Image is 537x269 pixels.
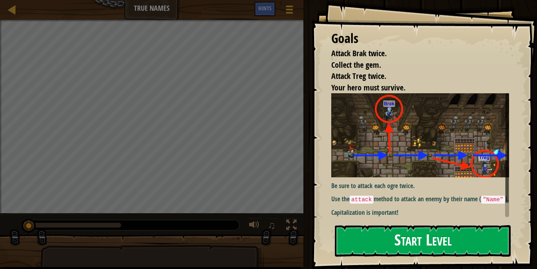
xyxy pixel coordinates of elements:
[350,196,374,204] code: attack
[321,82,507,94] li: Your hero must survive.
[331,82,405,93] span: Your hero must survive.
[335,225,511,257] button: Start Level
[258,4,271,12] span: Hints
[331,93,515,177] img: True names
[331,29,509,48] div: Goals
[331,48,387,59] span: Attack Brak twice.
[279,2,299,20] button: Show game menu
[321,71,507,82] li: Attack Treg twice.
[266,218,280,234] button: ♫
[331,71,386,81] span: Attack Treg twice.
[331,194,515,204] p: Use the method to attack an enemy by their name ( ).
[246,218,262,234] button: Adjust volume
[331,208,515,217] p: Capitalization is important!
[481,196,505,204] code: "Name"
[331,59,381,70] span: Collect the gem.
[331,181,515,190] p: Be sure to attack each ogre twice.
[268,219,276,231] span: ♫
[321,59,507,71] li: Collect the gem.
[283,218,299,234] button: Toggle fullscreen
[321,48,507,59] li: Attack Brak twice.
